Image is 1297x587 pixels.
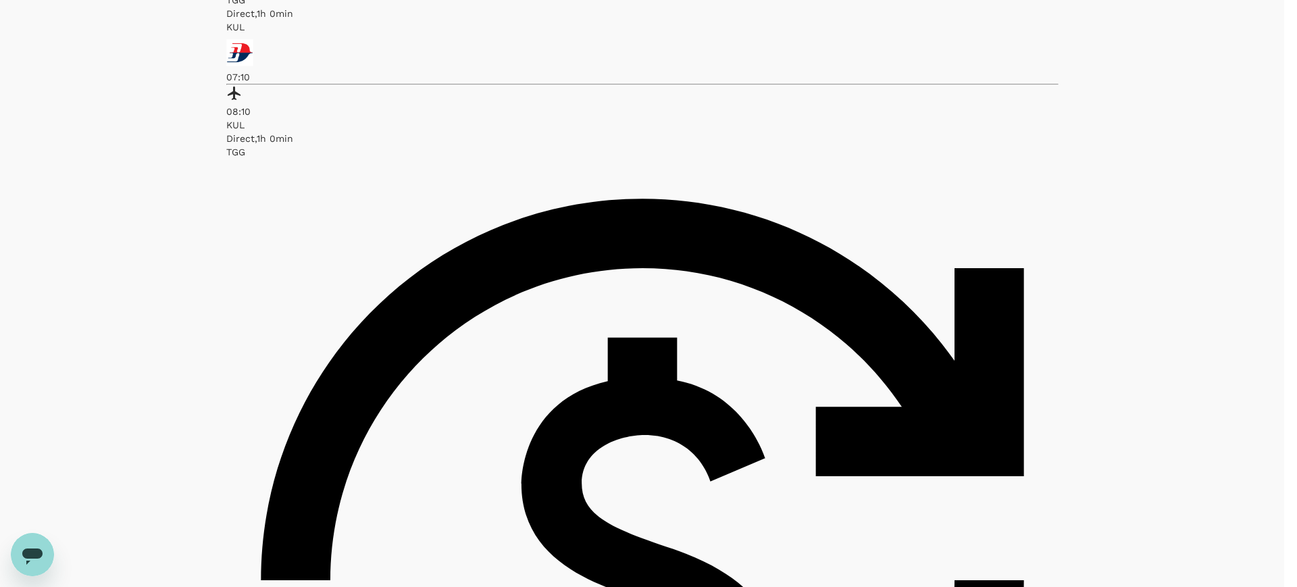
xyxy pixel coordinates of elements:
div: Direct , 1h 0min [226,7,1059,20]
div: Direct , 1h 0min [226,132,1059,145]
iframe: Button to launch messaging window [11,533,54,576]
p: 08:10 [226,105,1059,118]
img: MH [226,39,253,66]
p: TGG [226,145,1059,159]
p: 07:10 [226,70,1059,84]
p: KUL [226,20,1059,34]
p: KUL [226,118,1059,132]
